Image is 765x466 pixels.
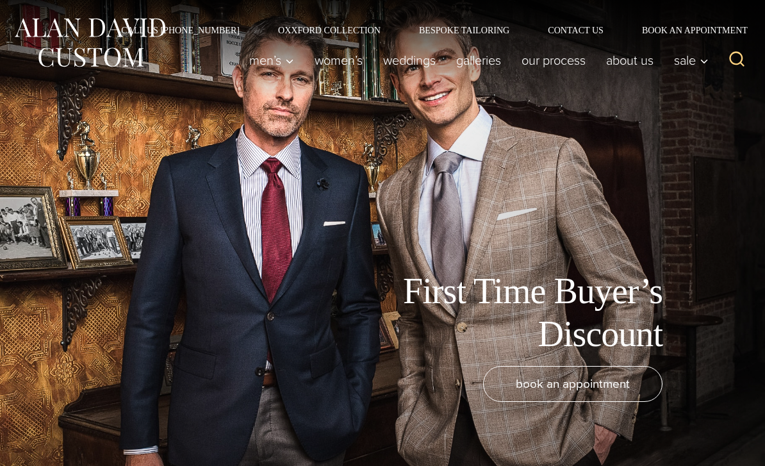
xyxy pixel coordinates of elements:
a: Contact Us [529,26,623,35]
a: Galleries [446,47,511,73]
a: Our Process [511,47,596,73]
a: Call Us [PHONE_NUMBER] [102,26,259,35]
img: Alan David Custom [13,14,167,71]
span: Sale [674,54,709,67]
nav: Primary Navigation [239,47,715,73]
a: Book an Appointment [623,26,752,35]
a: Oxxford Collection [259,26,400,35]
nav: Secondary Navigation [102,26,752,35]
a: book an appointment [483,366,662,402]
a: weddings [373,47,446,73]
span: Men’s [249,54,294,67]
a: Women’s [304,47,373,73]
a: About Us [596,47,664,73]
h1: First Time Buyer’s Discount [374,270,662,356]
a: Bespoke Tailoring [400,26,529,35]
span: book an appointment [516,374,630,393]
button: View Search Form [721,45,752,76]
